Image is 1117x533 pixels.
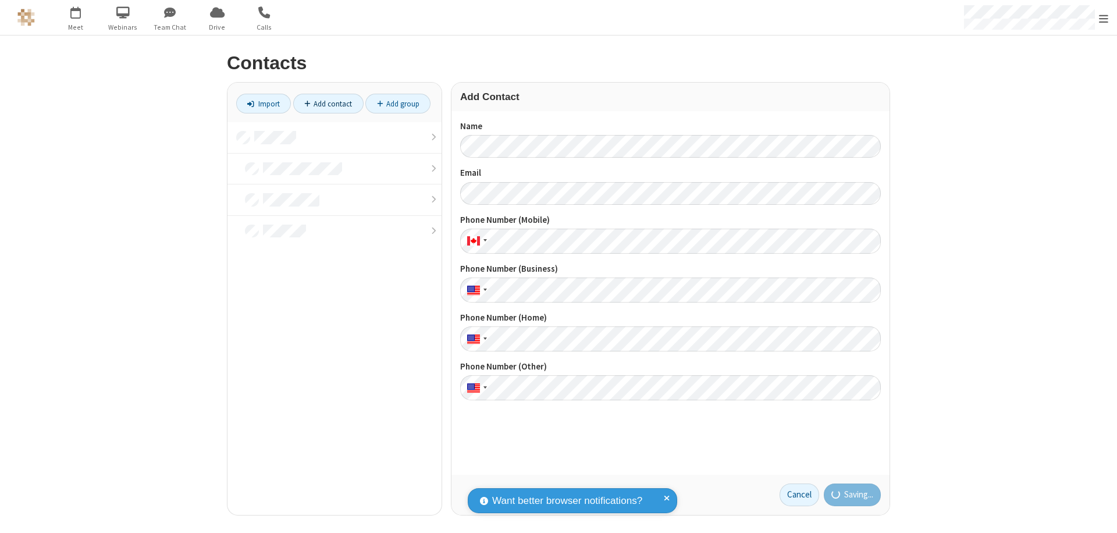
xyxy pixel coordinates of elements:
[492,493,642,509] span: Want better browser notifications?
[293,94,364,113] a: Add contact
[460,262,881,276] label: Phone Number (Business)
[101,22,145,33] span: Webinars
[460,91,881,102] h3: Add Contact
[844,488,873,502] span: Saving...
[236,94,291,113] a: Import
[780,484,819,507] a: Cancel
[460,311,881,325] label: Phone Number (Home)
[460,229,490,254] div: Canada: + 1
[365,94,431,113] a: Add group
[460,375,490,400] div: United States: + 1
[17,9,35,26] img: QA Selenium DO NOT DELETE OR CHANGE
[54,22,98,33] span: Meet
[460,326,490,351] div: United States: + 1
[460,278,490,303] div: United States: + 1
[460,360,881,374] label: Phone Number (Other)
[243,22,286,33] span: Calls
[148,22,192,33] span: Team Chat
[195,22,239,33] span: Drive
[227,53,890,73] h2: Contacts
[460,166,881,180] label: Email
[460,214,881,227] label: Phone Number (Mobile)
[824,484,881,507] button: Saving...
[460,120,881,133] label: Name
